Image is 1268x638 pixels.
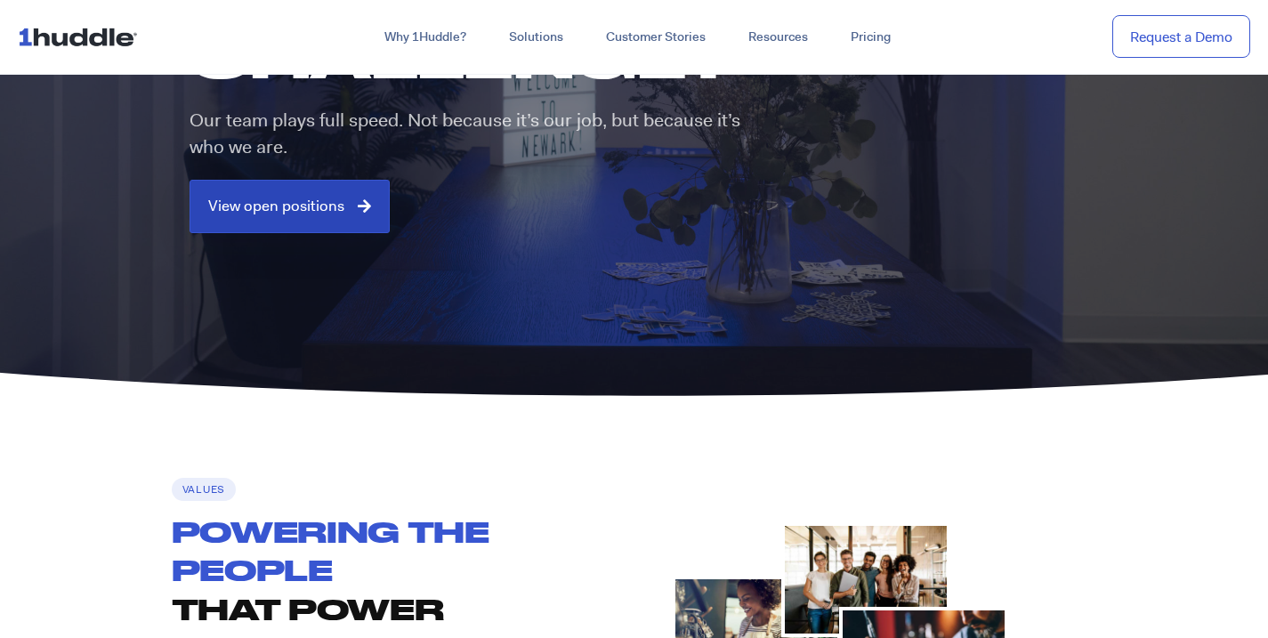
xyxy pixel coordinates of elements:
span: View open positions [208,198,344,214]
a: View open positions [190,180,390,233]
a: Resources [727,21,829,53]
a: Why 1Huddle? [363,21,488,53]
h6: Values [172,478,237,501]
img: ... [18,20,145,53]
a: Solutions [488,21,585,53]
span: Powering the people [172,514,489,586]
p: Our team plays full speed. Not because it’s our job, but because it’s who we are. [190,108,760,160]
a: Customer Stories [585,21,727,53]
a: Pricing [829,21,912,53]
img: career-ol-2 [781,522,950,637]
a: Request a Demo [1112,15,1250,59]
